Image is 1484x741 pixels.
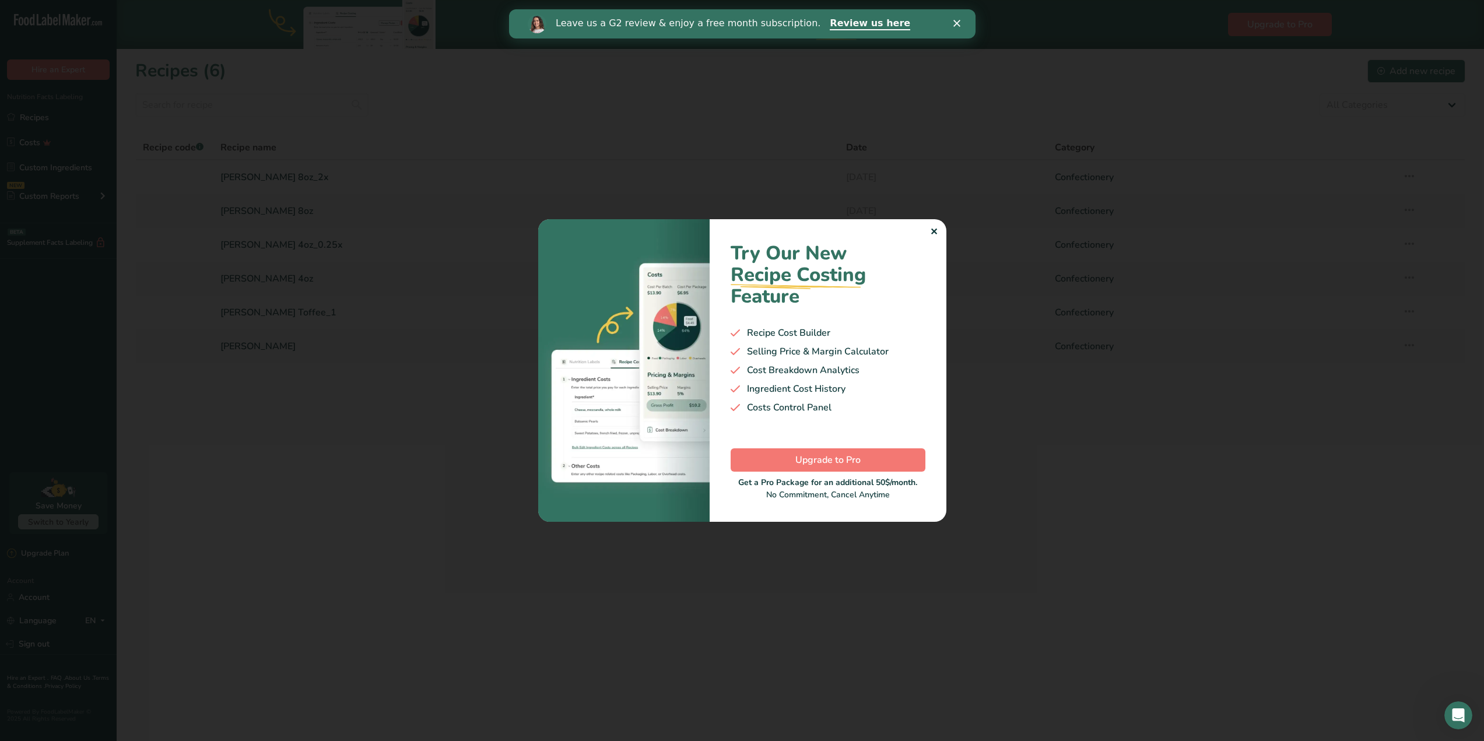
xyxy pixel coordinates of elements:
[731,262,866,288] span: Recipe Costing
[731,326,925,340] div: Recipe Cost Builder
[795,453,861,467] span: Upgrade to Pro
[731,243,925,307] h1: Try Our New Feature
[538,219,710,521] img: costing-image-1.bb94421.webp
[731,476,925,489] div: Get a Pro Package for an additional 50$/month.
[1444,701,1472,729] iframe: Intercom live chat
[509,9,976,38] iframe: Intercom live chat banner
[731,363,925,377] div: Cost Breakdown Analytics
[731,382,925,396] div: Ingredient Cost History
[731,448,925,472] button: Upgrade to Pro
[731,345,925,359] div: Selling Price & Margin Calculator
[731,476,925,501] div: No Commitment, Cancel Anytime
[731,401,925,415] div: Costs Control Panel
[930,225,938,239] div: ✕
